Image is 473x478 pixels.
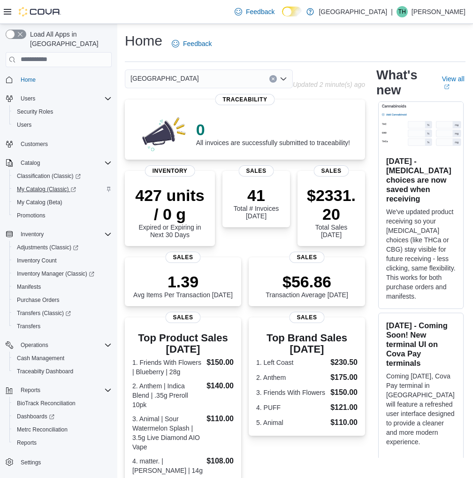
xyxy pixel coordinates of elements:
span: Manifests [17,283,41,291]
a: Manifests [13,281,45,293]
a: Dashboards [13,411,58,422]
span: TH [398,6,406,17]
dd: $175.00 [330,372,358,383]
a: Inventory Count [13,255,61,266]
button: Inventory [2,228,115,241]
span: My Catalog (Beta) [13,197,112,208]
span: Reports [17,439,37,447]
span: Home [21,76,36,84]
div: All invoices are successfully submitted to traceability! [196,120,350,146]
dd: $150.00 [206,357,234,368]
span: Operations [21,341,48,349]
a: Settings [17,457,45,468]
dd: $140.00 [206,380,234,392]
button: Reports [9,436,115,449]
span: Adjustments (Classic) [13,242,112,253]
button: Reports [2,384,115,397]
span: Transfers [13,321,112,332]
button: Users [2,92,115,105]
h3: Top Brand Sales [DATE] [256,332,358,355]
span: Classification (Classic) [17,172,81,180]
button: BioTrack Reconciliation [9,397,115,410]
h3: Top Product Sales [DATE] [132,332,234,355]
dd: $150.00 [330,387,358,398]
p: Coming [DATE], Cova Pay terminal in [GEOGRAPHIC_DATA] will feature a refreshed user interface des... [386,371,456,447]
button: Reports [17,385,44,396]
span: [GEOGRAPHIC_DATA] [130,73,199,84]
p: $56.86 [266,272,348,291]
a: Promotions [13,210,49,221]
span: Purchase Orders [17,296,60,304]
a: Reports [13,437,40,448]
div: Avg Items Per Transaction [DATE] [133,272,233,299]
p: 0 [196,120,350,139]
p: 41 [230,186,282,205]
div: Total Sales [DATE] [305,186,358,239]
span: Inventory [21,231,44,238]
button: Traceabilty Dashboard [9,365,115,378]
dd: $230.50 [330,357,358,368]
span: Inventory Count [17,257,57,264]
a: My Catalog (Classic) [13,184,80,195]
button: Purchase Orders [9,293,115,307]
span: Inventory Manager (Classic) [13,268,112,279]
a: My Catalog (Beta) [13,197,66,208]
dt: 4. matter. | [PERSON_NAME] | 14g [132,456,203,475]
p: Updated 2 minute(s) ago [293,81,365,88]
a: Security Roles [13,106,57,117]
p: $2331.20 [305,186,358,224]
span: Dashboards [17,413,54,420]
dd: $110.00 [330,417,358,428]
div: Total # Invoices [DATE] [230,186,282,220]
dt: 2. Anthem | Indica Blend | .35g Preroll 10pk [132,381,203,409]
h3: [DATE] - [MEDICAL_DATA] choices are now saved when receiving [386,156,456,203]
button: Catalog [2,156,115,170]
h3: [DATE] - Coming Soon! New terminal UI on Cova Pay terminals [386,321,456,368]
div: Tom Hayden [397,6,408,17]
a: My Catalog (Classic) [9,183,115,196]
a: BioTrack Reconciliation [13,398,79,409]
span: Customers [21,140,48,148]
span: Inventory [145,165,195,177]
a: Feedback [168,34,215,53]
span: Feedback [246,7,275,16]
span: My Catalog (Classic) [17,185,76,193]
dd: $108.00 [206,455,234,467]
div: Expired or Expiring in Next 30 Days [132,186,207,239]
span: Metrc Reconciliation [13,424,112,435]
span: BioTrack Reconciliation [13,398,112,409]
h2: What's new [376,68,431,98]
a: Customers [17,139,52,150]
span: Purchase Orders [13,294,112,306]
img: Cova [19,7,61,16]
button: Cash Management [9,352,115,365]
a: Classification (Classic) [13,170,84,182]
p: [GEOGRAPHIC_DATA] [319,6,387,17]
span: Sales [239,165,274,177]
span: My Catalog (Classic) [13,184,112,195]
span: Inventory Count [13,255,112,266]
a: Inventory Manager (Classic) [9,267,115,280]
button: Settings [2,455,115,469]
a: Home [17,74,39,85]
button: Inventory Count [9,254,115,267]
p: We've updated product receiving so your [MEDICAL_DATA] choices (like THCa or CBG) stay visible fo... [386,207,456,301]
span: Feedback [183,39,212,48]
span: Sales [290,252,325,263]
span: Users [17,121,31,129]
span: Home [17,74,112,85]
a: Transfers (Classic) [13,308,75,319]
button: Open list of options [280,75,287,83]
span: Adjustments (Classic) [17,244,78,251]
span: Reports [21,386,40,394]
span: Load All Apps in [GEOGRAPHIC_DATA] [26,30,112,48]
dt: 2. Anthem [256,373,327,382]
span: Classification (Classic) [13,170,112,182]
a: Metrc Reconciliation [13,424,71,435]
a: Transfers [13,321,44,332]
span: Manifests [13,281,112,293]
span: Users [17,93,112,104]
span: Operations [17,339,112,351]
dt: 4. PUFF [256,403,327,412]
input: Dark Mode [282,7,302,16]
